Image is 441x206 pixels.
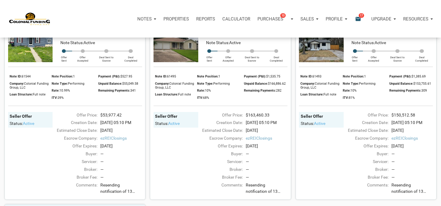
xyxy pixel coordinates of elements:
[351,89,357,92] span: 10%
[324,92,336,96] span: Full note
[403,16,428,22] p: Resources
[297,10,322,28] button: Sales
[155,121,168,126] span: Status:
[411,53,433,62] div: Deal Completed
[50,166,97,173] div: Broker:
[52,74,73,78] span: Note Position:
[388,120,436,126] div: [DATE] 05:10 PM
[341,182,388,196] div: Comments:
[163,16,189,22] p: Properties
[196,16,215,22] p: Reports
[100,182,142,195] span: Resending notification of 13 notes available for purchase.
[100,159,142,165] div: —
[205,89,211,92] span: 10%
[322,10,351,28] button: Profile
[389,89,421,92] span: Remaining Payments:
[391,175,395,180] span: —
[391,159,433,165] div: —
[343,74,364,78] span: Note Position:
[300,92,324,96] span: Loan Structure:
[388,112,436,118] div: $150,512.58
[266,74,280,78] span: $1,535.75
[50,174,97,180] div: Broker Fee:
[400,10,436,28] button: Resources
[193,10,219,28] button: Reports
[389,74,412,78] span: Payment (P&I):
[137,16,152,22] p: Notes
[155,114,196,119] div: Seller Offer
[312,74,321,78] span: 61493
[341,127,388,134] div: Estimated Close Date:
[239,53,265,62] div: Deal Sent to Escrow
[97,120,145,126] div: [DATE] 05:10 PM
[201,53,217,62] div: Offer Sent
[265,53,287,62] div: Deal Completed
[10,121,23,126] span: Status:
[268,82,286,86] span: $166,886.62
[354,15,362,22] i: email
[93,53,120,62] div: Deal Sent to Escrow
[10,92,33,96] span: Loan Structure:
[195,135,243,141] div: Escrow Company:
[246,159,287,165] div: —
[50,182,97,196] div: Comments:
[388,143,436,149] div: [DATE]
[197,89,205,92] span: Rate:
[300,16,314,22] p: Sales
[341,166,388,173] div: Broker:
[195,166,243,173] div: Broker:
[219,10,254,28] a: Calculator
[52,82,68,86] span: Note Type:
[243,127,290,134] div: [DATE]
[134,10,160,28] button: Notes
[10,82,24,86] span: Company:
[347,53,363,62] div: Offer Sent
[50,159,97,165] div: Servicer:
[375,40,386,45] span: Active
[100,151,142,157] div: —
[254,10,297,28] a: Purchases10
[243,112,290,118] div: $163,460.33
[243,120,290,126] div: [DATE] 05:10 PM
[245,33,256,38] span: active
[195,143,243,149] div: Offer Expires:
[413,82,431,86] span: $153,755.61
[276,89,281,92] span: 282
[244,89,276,92] span: Remaining Payments:
[218,74,220,78] span: 1
[100,175,104,180] span: —
[195,120,243,126] div: Creation Date:
[257,16,283,22] p: Purchases
[50,112,97,118] div: Offer Price:
[246,166,287,173] div: —
[351,10,368,28] button: email17
[359,82,376,86] span: Performing
[368,10,400,28] button: Upgrade
[217,53,239,62] div: Offer Accepted
[244,82,268,86] span: Unpaid Balance:
[244,74,266,78] span: Payment (P&I):
[280,13,286,18] span: 10
[59,89,70,92] span: 10.99%
[58,96,64,100] span: 39%
[50,151,97,157] div: Buyer:
[130,89,136,92] span: 341
[384,53,410,62] div: Deal Sent to Escrow
[341,151,388,157] div: Buyer:
[100,166,142,173] div: —
[98,74,120,78] span: Payment (P&I):
[60,40,84,45] span: Note Status:
[9,12,50,26] img: NoteUnlimited
[391,182,433,195] span: Resending notification of 13 notes available for purchase.
[300,82,339,89] span: Colonial Funding Group, LLC
[314,121,325,126] span: active
[97,143,145,149] div: [DATE]
[341,135,388,141] div: Escrow Company:
[160,10,193,28] a: Properties
[341,174,388,180] div: Broker Fee:
[213,82,230,86] span: Performing
[197,82,213,86] span: Note Type:
[52,89,59,92] span: Rate:
[72,53,93,62] div: Offer Accepted
[8,25,53,62] img: 576121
